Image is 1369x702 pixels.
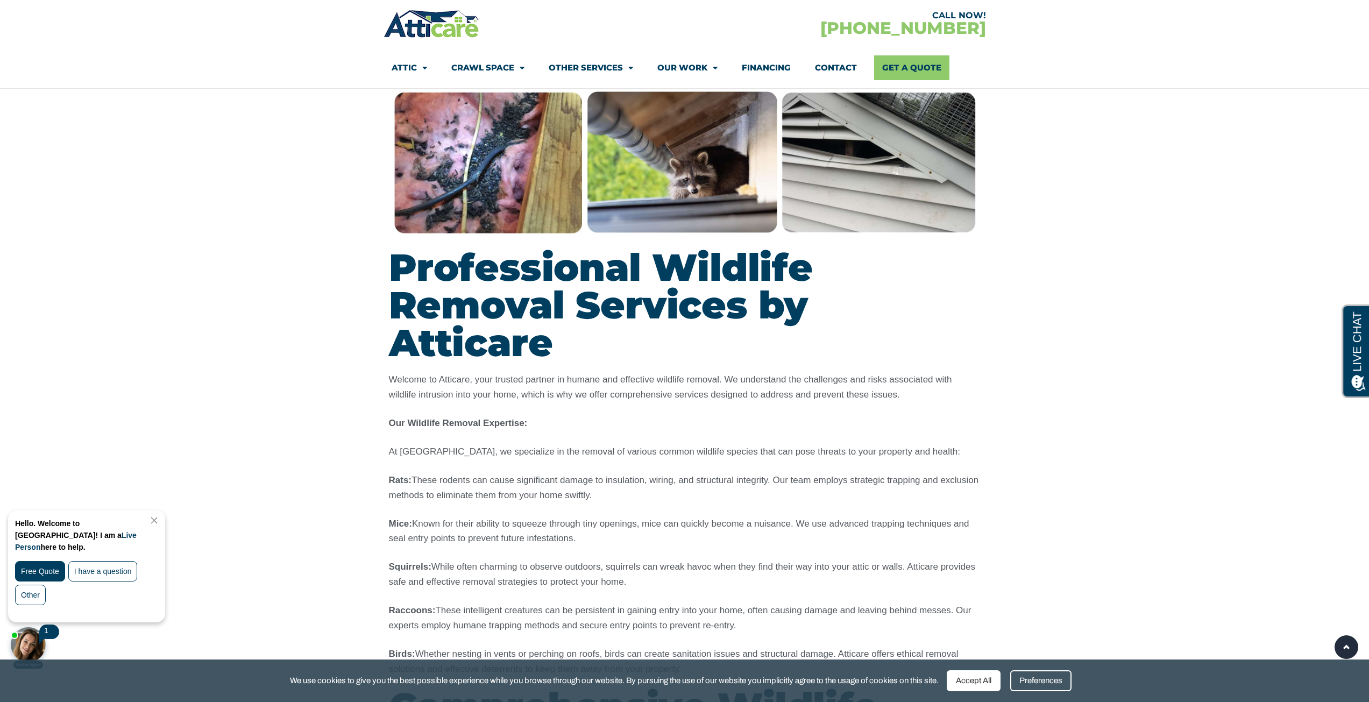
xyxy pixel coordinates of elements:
span: These rodents can cause significant damage to insulation, wiring, and structural integrity. Our t... [389,475,979,500]
b: Squirrels: [389,562,431,572]
span: Opens a chat window [26,9,87,22]
iframe: Chat Invitation [5,508,178,670]
a: Crawl Space [451,55,524,80]
div: CALL NOW! [685,11,986,20]
div: Preferences [1010,670,1072,691]
a: Get A Quote [874,55,949,80]
b: Raccoons: [389,605,436,615]
a: Financing [742,55,791,80]
p: At [GEOGRAPHIC_DATA], we specialize in the removal of various common wildlife species that can po... [389,444,981,459]
b: Rats: [389,475,412,485]
span: These intelligent creatures can be persistent in gaining entry into your home, often causing dama... [389,605,971,630]
a: Attic [392,55,427,80]
span: Known for their ability to squeeze through tiny openings, mice can quickly become a nuisance. We ... [389,519,969,544]
div: Accept All [947,670,1001,691]
span: While often charming to observe outdoors, squirrels can wreak havoc when they find their way into... [389,562,975,587]
b: Birds: [389,649,415,659]
p: Whether nesting in vents or perching on roofs, birds can create sanitation issues and structural ... [389,647,981,677]
a: Our Work [657,55,718,80]
a: Contact [815,55,857,80]
h2: Professional Wildlife Removal Services by Atticare [389,249,981,361]
strong: Our Wildlife Removal Expertise: [389,418,528,428]
a: Other Services [549,55,633,80]
nav: Menu [392,55,978,80]
span: Welcome to Atticare, your trusted partner in humane and effective wildlife removal. We understand... [389,374,952,400]
b: Mice: [389,519,412,529]
span: We use cookies to give you the best possible experience while you browse through our website. By ... [290,674,939,687]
